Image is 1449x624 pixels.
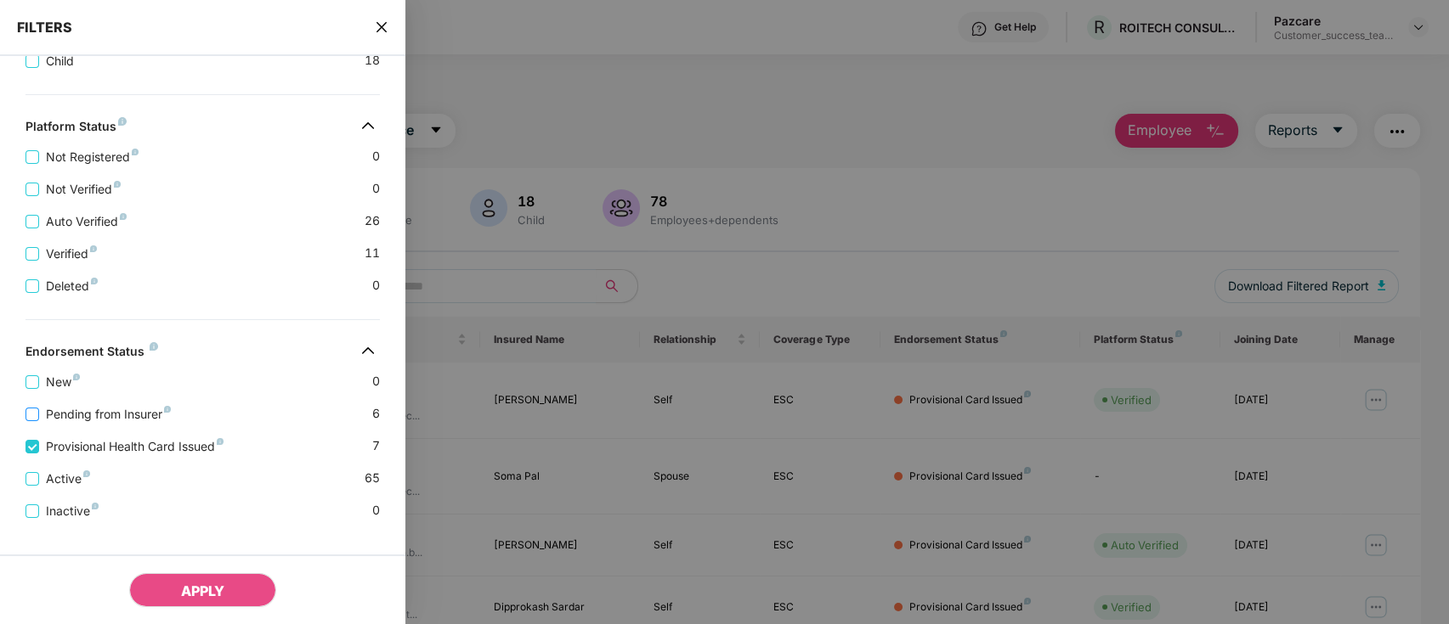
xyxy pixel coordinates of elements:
[39,502,105,520] span: Inactive
[372,179,380,199] span: 0
[372,436,380,456] span: 7
[91,278,98,284] img: svg+xml;base64,PHN2ZyB4bWxucz0iaHR0cDovL3d3dy53My5vcmcvMjAwMC9zdmciIHdpZHRoPSI4IiBoZWlnaHQ9IjgiIH...
[39,52,81,70] span: Child
[365,244,380,263] span: 11
[114,181,121,188] img: svg+xml;base64,PHN2ZyB4bWxucz0iaHR0cDovL3d3dy53My5vcmcvMjAwMC9zdmciIHdpZHRoPSI4IiBoZWlnaHQ9IjgiIH...
[354,112,382,139] img: svg+xml;base64,PHN2ZyB4bWxucz0iaHR0cDovL3d3dy53My5vcmcvMjAwMC9zdmciIHdpZHRoPSIzMiIgaGVpZ2h0PSIzMi...
[73,374,80,380] img: svg+xml;base64,PHN2ZyB4bWxucz0iaHR0cDovL3d3dy53My5vcmcvMjAwMC9zdmciIHdpZHRoPSI4IiBoZWlnaHQ9IjgiIH...
[372,147,380,166] span: 0
[25,119,127,139] div: Platform Status
[365,51,380,70] span: 18
[354,337,382,364] img: svg+xml;base64,PHN2ZyB4bWxucz0iaHR0cDovL3d3dy53My5vcmcvMjAwMC9zdmciIHdpZHRoPSIzMiIgaGVpZ2h0PSIzMi...
[375,19,388,36] span: close
[39,405,178,424] span: Pending from Insurer
[39,469,97,488] span: Active
[372,404,380,424] span: 6
[120,213,127,220] img: svg+xml;base64,PHN2ZyB4bWxucz0iaHR0cDovL3d3dy53My5vcmcvMjAwMC9zdmciIHdpZHRoPSI4IiBoZWlnaHQ9IjgiIH...
[372,372,380,391] span: 0
[39,212,133,231] span: Auto Verified
[118,117,127,126] img: svg+xml;base64,PHN2ZyB4bWxucz0iaHR0cDovL3d3dy53My5vcmcvMjAwMC9zdmciIHdpZHRoPSI4IiBoZWlnaHQ9IjgiIH...
[39,437,230,456] span: Provisional Health Card Issued
[129,573,276,607] button: APPLY
[372,501,380,520] span: 0
[181,582,224,599] span: APPLY
[39,277,105,295] span: Deleted
[39,148,145,166] span: Not Registered
[39,245,104,263] span: Verified
[83,470,90,477] img: svg+xml;base64,PHN2ZyB4bWxucz0iaHR0cDovL3d3dy53My5vcmcvMjAwMC9zdmciIHdpZHRoPSI4IiBoZWlnaHQ9IjgiIH...
[17,19,72,36] span: FILTERS
[132,149,139,155] img: svg+xml;base64,PHN2ZyB4bWxucz0iaHR0cDovL3d3dy53My5vcmcvMjAwMC9zdmciIHdpZHRoPSI4IiBoZWlnaHQ9IjgiIH...
[39,373,87,391] span: New
[25,344,158,364] div: Endorsement Status
[92,503,99,509] img: svg+xml;base64,PHN2ZyB4bWxucz0iaHR0cDovL3d3dy53My5vcmcvMjAwMC9zdmciIHdpZHRoPSI4IiBoZWlnaHQ9IjgiIH...
[39,180,127,199] span: Not Verified
[372,276,380,295] span: 0
[90,245,97,252] img: svg+xml;base64,PHN2ZyB4bWxucz0iaHR0cDovL3d3dy53My5vcmcvMjAwMC9zdmciIHdpZHRoPSI4IiBoZWlnaHQ9IjgiIH...
[150,342,158,351] img: svg+xml;base64,PHN2ZyB4bWxucz0iaHR0cDovL3d3dy53My5vcmcvMjAwMC9zdmciIHdpZHRoPSI4IiBoZWlnaHQ9IjgiIH...
[365,211,380,231] span: 26
[217,438,224,445] img: svg+xml;base64,PHN2ZyB4bWxucz0iaHR0cDovL3d3dy53My5vcmcvMjAwMC9zdmciIHdpZHRoPSI4IiBoZWlnaHQ9IjgiIH...
[365,469,380,488] span: 65
[164,406,171,413] img: svg+xml;base64,PHN2ZyB4bWxucz0iaHR0cDovL3d3dy53My5vcmcvMjAwMC9zdmciIHdpZHRoPSI4IiBoZWlnaHQ9IjgiIH...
